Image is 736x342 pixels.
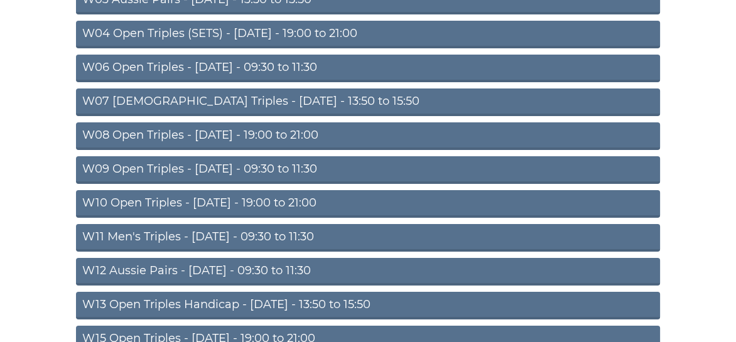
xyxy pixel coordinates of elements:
[76,156,660,184] a: W09 Open Triples - [DATE] - 09:30 to 11:30
[76,258,660,286] a: W12 Aussie Pairs - [DATE] - 09:30 to 11:30
[76,224,660,252] a: W11 Men's Triples - [DATE] - 09:30 to 11:30
[76,292,660,319] a: W13 Open Triples Handicap - [DATE] - 13:50 to 15:50
[76,122,660,150] a: W08 Open Triples - [DATE] - 19:00 to 21:00
[76,55,660,82] a: W06 Open Triples - [DATE] - 09:30 to 11:30
[76,190,660,218] a: W10 Open Triples - [DATE] - 19:00 to 21:00
[76,88,660,116] a: W07 [DEMOGRAPHIC_DATA] Triples - [DATE] - 13:50 to 15:50
[76,21,660,48] a: W04 Open Triples (SETS) - [DATE] - 19:00 to 21:00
